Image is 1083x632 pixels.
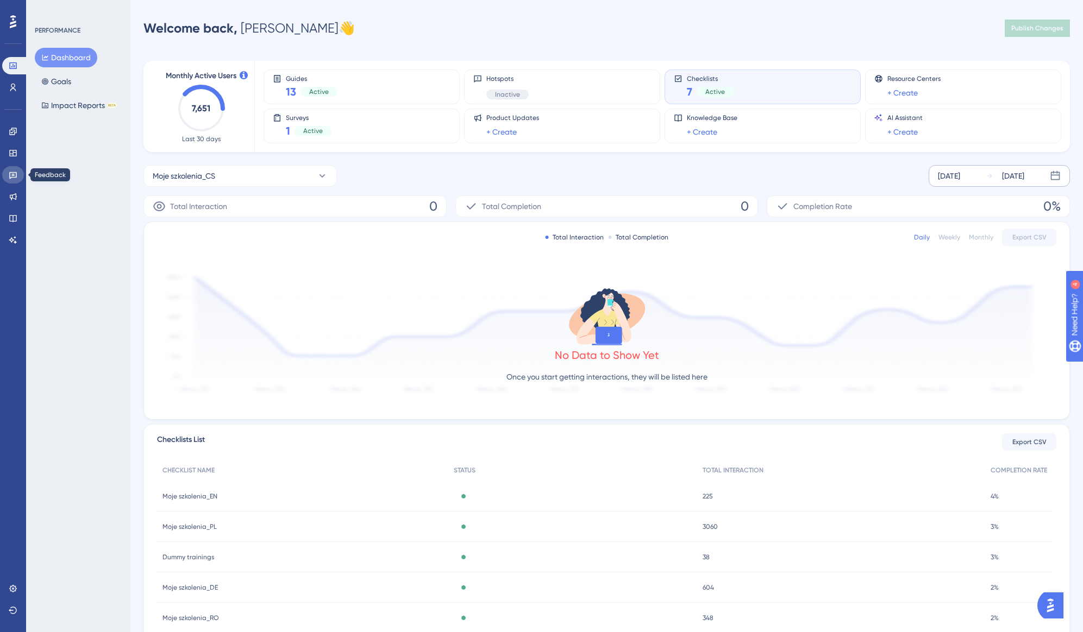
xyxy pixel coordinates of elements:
span: Welcome back, [143,20,237,36]
span: Checklists List [157,433,205,451]
span: Completion Rate [793,200,852,213]
span: 348 [703,614,713,622]
span: TOTAL INTERACTION [703,466,763,475]
span: 0% [1043,198,1061,215]
button: Moje szkolenia_CS [143,165,337,187]
span: CHECKLIST NAME [162,466,215,475]
div: [DATE] [938,169,960,182]
span: Moje szkolenia_RO [162,614,219,622]
span: STATUS [454,466,475,475]
span: Active [705,87,725,96]
span: 3% [991,553,999,561]
span: Moje szkolenia_EN [162,492,217,501]
span: 225 [703,492,713,501]
span: Export CSV [1012,233,1047,242]
a: + Create [887,86,918,99]
a: + Create [486,125,517,138]
span: Dummy trainings [162,553,214,561]
span: 7 [687,84,692,99]
span: Moje szkolenia_DE [162,583,218,592]
span: Surveys [286,113,331,121]
span: Active [303,127,323,135]
button: Dashboard [35,48,97,67]
div: No Data to Show Yet [555,347,659,363]
span: Need Help? [26,3,68,16]
span: Guides [286,74,337,82]
a: + Create [887,125,918,138]
span: 2% [991,583,999,592]
span: 13 [286,84,296,99]
span: 4% [991,492,999,501]
div: Monthly [969,233,993,242]
div: Total Interaction [545,233,604,242]
span: Moje szkolenia_PL [162,522,217,531]
span: 0 [741,198,749,215]
div: [DATE] [1002,169,1024,182]
span: 604 [703,583,714,592]
div: 4 [76,5,79,14]
span: Product Updates [486,113,539,122]
span: Resource Centers [887,74,941,83]
button: Export CSV [1002,433,1056,451]
span: Hotspots [486,74,529,83]
span: Active [309,87,329,96]
span: Publish Changes [1011,24,1063,33]
span: 2% [991,614,999,622]
span: Total Interaction [170,200,227,213]
span: COMPLETION RATE [991,466,1047,475]
button: Impact ReportsBETA [35,96,123,115]
span: Export CSV [1012,438,1047,446]
div: Weekly [938,233,960,242]
span: Knowledge Base [687,113,737,122]
span: Total Completion [482,200,541,213]
span: 1 [286,123,290,138]
span: AI Assistant [887,113,923,122]
span: Monthly Active Users [166,69,236,83]
a: + Create [687,125,717,138]
span: 3060 [703,522,718,531]
button: Export CSV [1002,229,1056,246]
span: Inactive [495,90,520,99]
text: 7,651 [192,103,210,113]
p: Once you start getting interactions, they will be listed here [506,370,708,383]
button: Publish Changes [1005,20,1070,37]
button: Goals [35,72,78,91]
span: 38 [703,553,710,561]
div: Total Completion [608,233,668,242]
span: Moje szkolenia_CS [153,169,215,182]
iframe: UserGuiding AI Assistant Launcher [1037,589,1070,622]
div: Daily [914,233,930,242]
span: Last 30 days [182,135,221,143]
span: 3% [991,522,999,531]
div: BETA [107,103,117,108]
span: 0 [429,198,437,215]
span: Checklists [687,74,734,82]
div: [PERSON_NAME] 👋 [143,20,355,37]
div: PERFORMANCE [35,26,80,35]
